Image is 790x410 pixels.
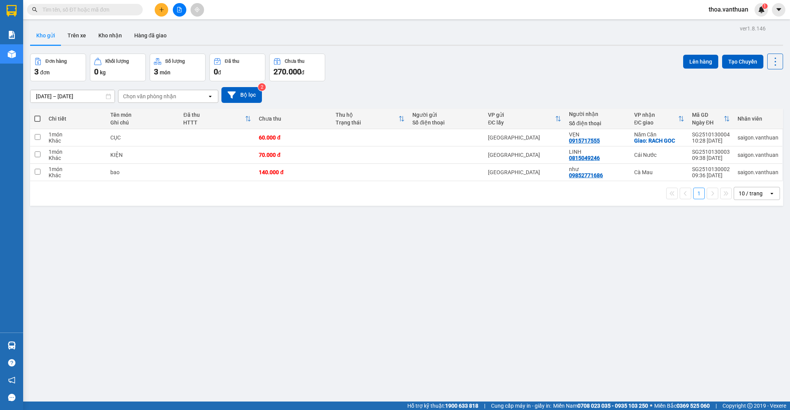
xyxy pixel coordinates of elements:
[488,119,555,126] div: ĐC lấy
[8,341,16,350] img: warehouse-icon
[49,166,103,172] div: 1 món
[49,116,103,122] div: Chi tiết
[692,138,730,144] div: 10:28 [DATE]
[49,172,103,178] div: Khác
[693,188,705,199] button: 1
[683,55,718,69] button: Lên hàng
[692,155,730,161] div: 09:38 [DATE]
[155,3,168,17] button: plus
[183,119,245,126] div: HTTT
[692,119,724,126] div: Ngày ĐH
[488,152,561,158] div: [GEOGRAPHIC_DATA]
[183,112,245,118] div: Đã thu
[269,54,325,81] button: Chưa thu270.000đ
[484,402,485,410] span: |
[225,59,239,64] div: Đã thu
[49,155,103,161] div: Khác
[159,7,164,12] span: plus
[194,7,200,12] span: aim
[577,403,648,409] strong: 0708 023 035 - 0935 103 250
[569,120,626,126] div: Số điện thoại
[634,169,684,175] div: Cà Mau
[692,149,730,155] div: SG2510130003
[738,116,778,122] div: Nhân viên
[634,138,684,144] div: Giao: RACH GOC
[110,134,176,141] div: CỤC
[110,169,176,175] div: bao
[7,5,17,17] img: logo-vxr
[30,54,86,81] button: Đơn hàng3đơn
[569,172,603,178] div: 09852771686
[34,67,39,76] span: 3
[123,92,176,100] div: Chọn văn phòng nhận
[488,112,555,118] div: VP gửi
[772,3,785,17] button: caret-down
[738,134,778,141] div: saigon.vanthuan
[702,5,755,14] span: thoa.vanthuan
[569,131,626,138] div: VẸN
[739,190,763,197] div: 10 / trang
[445,403,478,409] strong: 1900 633 818
[569,155,600,161] div: 0815049246
[49,149,103,155] div: 1 món
[259,152,328,158] div: 70.000 đ
[758,6,765,13] img: icon-new-feature
[30,90,115,102] input: Select a date range.
[100,69,106,76] span: kg
[8,31,16,39] img: solution-icon
[634,112,678,118] div: VP nhận
[722,55,763,69] button: Tạo Chuyến
[94,67,98,76] span: 0
[110,112,176,118] div: Tên món
[569,166,626,172] div: như
[259,134,328,141] div: 60.000 đ
[692,166,730,172] div: SG2510130002
[128,26,173,45] button: Hàng đã giao
[336,119,398,126] div: Trạng thái
[90,54,146,81] button: Khối lượng0kg
[285,59,304,64] div: Chưa thu
[654,402,710,410] span: Miền Bắc
[40,69,50,76] span: đơn
[49,138,103,144] div: Khác
[650,404,652,407] span: ⚪️
[8,394,15,401] span: message
[92,26,128,45] button: Kho nhận
[407,402,478,410] span: Hỗ trợ kỹ thuật:
[8,50,16,58] img: warehouse-icon
[630,109,688,129] th: Toggle SortBy
[336,112,398,118] div: Thu hộ
[8,359,15,366] span: question-circle
[207,93,213,99] svg: open
[105,59,129,64] div: Khối lượng
[677,403,710,409] strong: 0369 525 060
[738,169,778,175] div: saigon.vanthuan
[218,69,221,76] span: đ
[738,152,778,158] div: saigon.vanthuan
[49,131,103,138] div: 1 món
[301,69,304,76] span: đ
[258,83,266,91] sup: 2
[634,131,684,138] div: Năm Căn
[634,152,684,158] div: Cái Nước
[173,3,186,17] button: file-add
[191,3,204,17] button: aim
[692,131,730,138] div: SG2510130004
[553,402,648,410] span: Miền Nam
[716,402,717,410] span: |
[110,119,176,126] div: Ghi chú
[110,152,176,158] div: KIỆN
[692,112,724,118] div: Mã GD
[214,67,218,76] span: 0
[692,172,730,178] div: 09:36 [DATE]
[160,69,170,76] span: món
[273,67,301,76] span: 270.000
[332,109,409,129] th: Toggle SortBy
[634,119,678,126] div: ĐC giao
[150,54,206,81] button: Số lượng3món
[688,109,734,129] th: Toggle SortBy
[763,3,766,9] span: 1
[491,402,551,410] span: Cung cấp máy in - giấy in:
[61,26,92,45] button: Trên xe
[747,403,753,408] span: copyright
